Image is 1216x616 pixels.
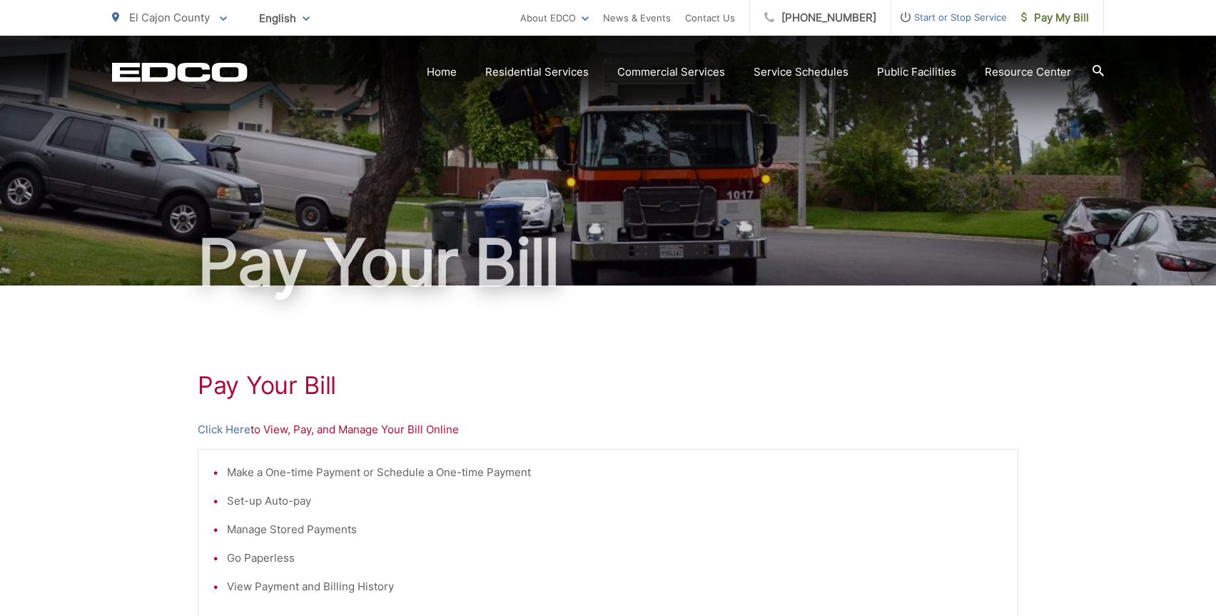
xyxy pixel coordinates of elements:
h1: Pay Your Bill [112,227,1104,298]
p: to View, Pay, and Manage Your Bill Online [198,421,1018,438]
li: Set-up Auto-pay [227,493,1003,510]
span: English [248,6,320,31]
a: Resource Center [985,64,1071,81]
a: Service Schedules [754,64,848,81]
li: Manage Stored Payments [227,521,1003,538]
a: Home [427,64,457,81]
a: News & Events [603,9,671,26]
a: Commercial Services [617,64,725,81]
a: Public Facilities [877,64,956,81]
a: Contact Us [685,9,735,26]
li: Go Paperless [227,550,1003,567]
li: Make a One-time Payment or Schedule a One-time Payment [227,464,1003,481]
span: El Cajon County [129,11,210,24]
h1: Pay Your Bill [198,371,1018,400]
a: About EDCO [520,9,589,26]
a: Click Here [198,421,250,438]
li: View Payment and Billing History [227,578,1003,595]
a: EDCD logo. Return to the homepage. [112,62,248,82]
a: Residential Services [485,64,589,81]
span: Pay My Bill [1021,9,1089,26]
